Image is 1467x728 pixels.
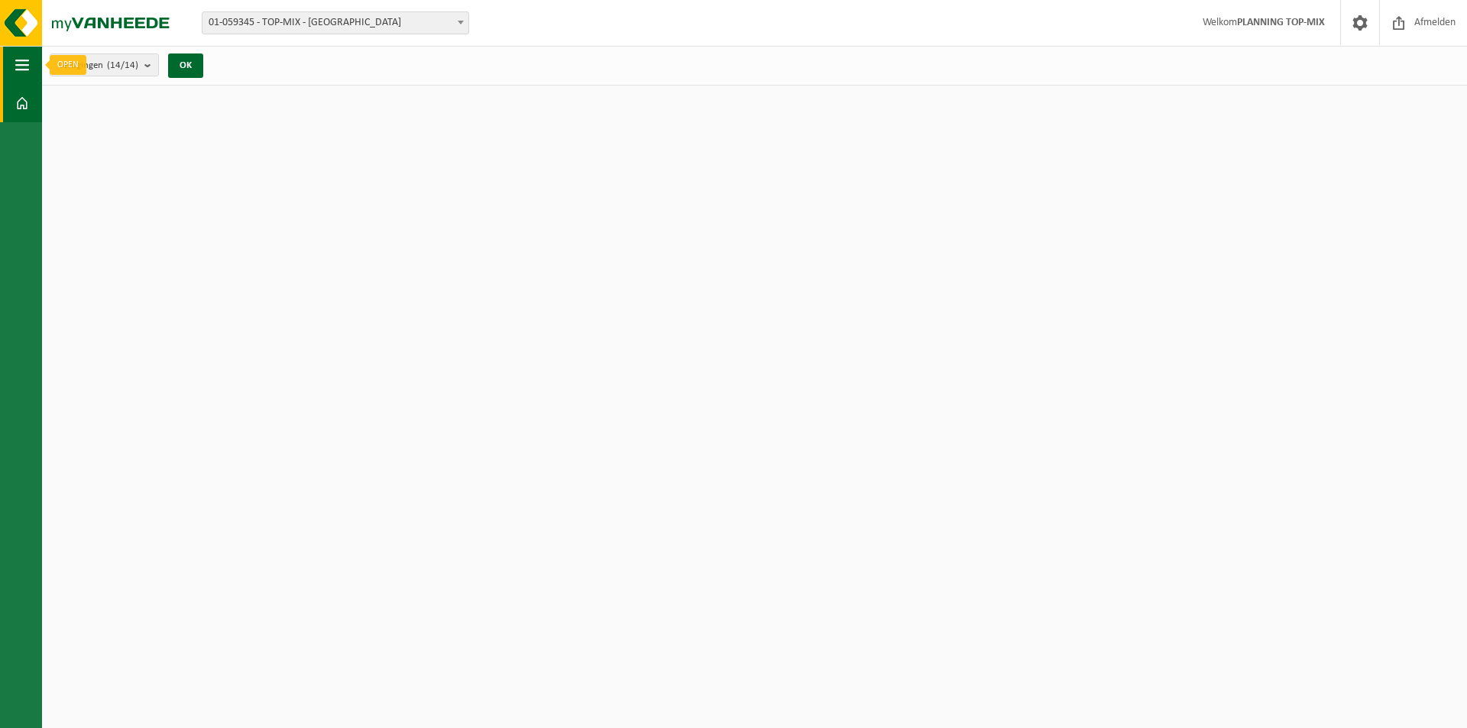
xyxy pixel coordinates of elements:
button: OK [168,53,203,78]
span: 01-059345 - TOP-MIX - Oostende [202,12,468,34]
button: Vestigingen(14/14) [50,53,159,76]
span: Vestigingen [58,54,138,77]
strong: PLANNING TOP-MIX [1237,17,1325,28]
count: (14/14) [107,60,138,70]
span: 01-059345 - TOP-MIX - Oostende [202,11,469,34]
